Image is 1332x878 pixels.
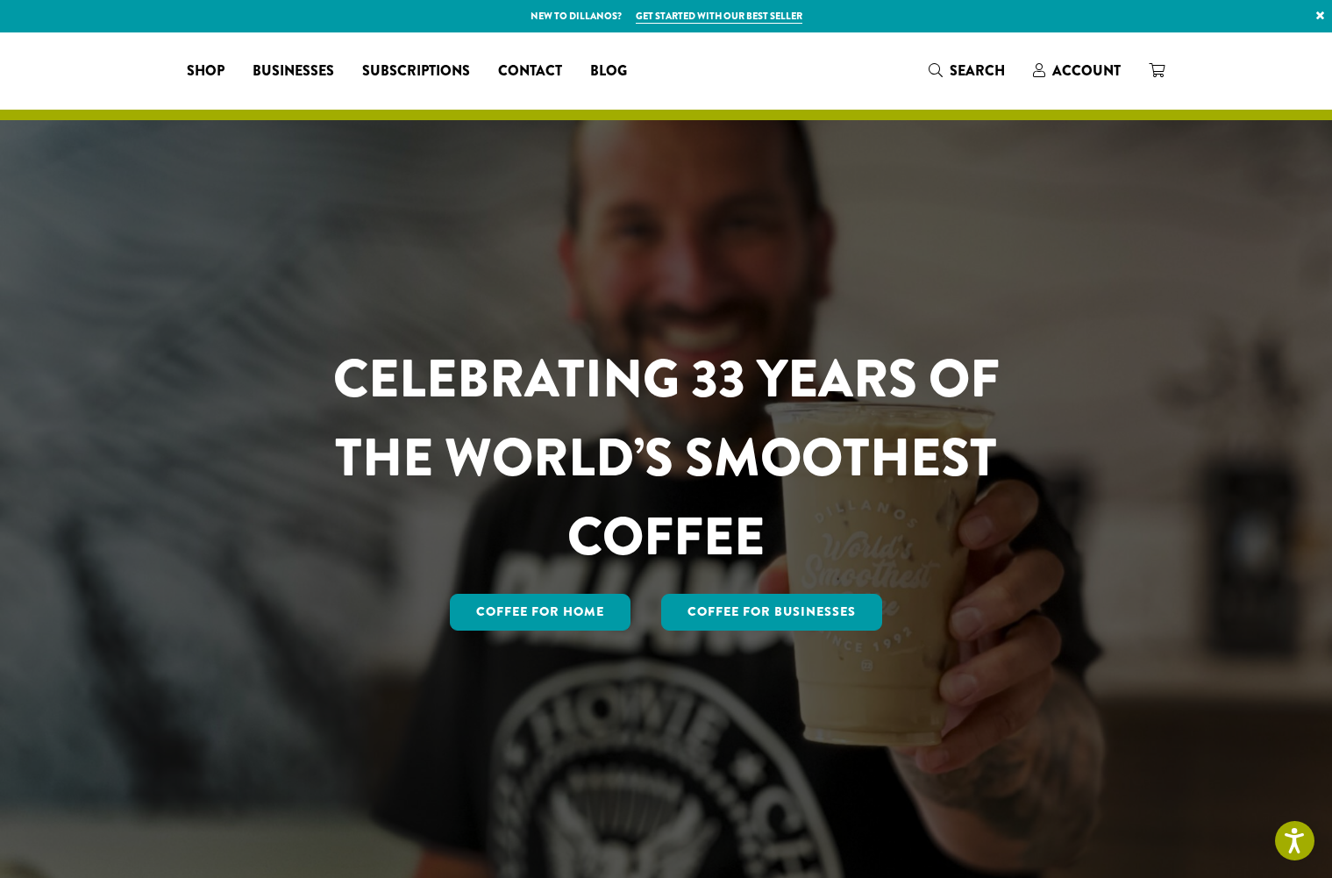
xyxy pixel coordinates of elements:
[450,594,630,631] a: Coffee for Home
[362,61,470,82] span: Subscriptions
[950,61,1005,81] span: Search
[590,61,627,82] span: Blog
[253,61,334,82] span: Businesses
[636,9,802,24] a: Get started with our best seller
[173,57,239,85] a: Shop
[187,61,224,82] span: Shop
[1052,61,1121,81] span: Account
[498,61,562,82] span: Contact
[281,339,1051,576] h1: CELEBRATING 33 YEARS OF THE WORLD’S SMOOTHEST COFFEE
[915,56,1019,85] a: Search
[661,594,882,631] a: Coffee For Businesses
